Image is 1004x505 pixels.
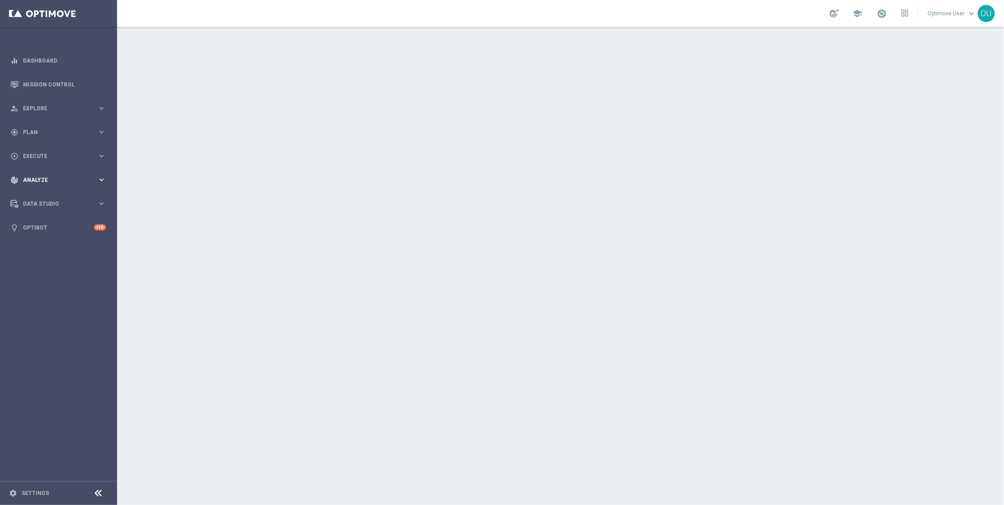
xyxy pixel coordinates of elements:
[23,106,97,111] span: Explore
[10,224,106,231] button: lightbulb Optibot +10
[10,176,106,184] button: track_changes Analyze keyboard_arrow_right
[10,104,18,113] i: person_search
[10,128,97,136] div: Plan
[23,201,97,207] span: Data Studio
[10,57,106,64] button: equalizer Dashboard
[10,224,18,232] i: lightbulb
[10,105,106,112] button: person_search Explore keyboard_arrow_right
[967,9,977,18] span: keyboard_arrow_down
[10,200,97,208] div: Data Studio
[23,177,97,183] span: Analyze
[9,489,17,497] i: settings
[10,128,18,136] i: gps_fixed
[10,176,97,184] div: Analyze
[94,225,106,230] div: +10
[22,491,49,496] a: Settings
[23,72,106,96] a: Mission Control
[23,49,106,72] a: Dashboard
[23,153,97,159] span: Execute
[10,49,106,72] div: Dashboard
[853,9,863,18] span: school
[97,128,106,136] i: keyboard_arrow_right
[23,216,94,239] a: Optibot
[10,176,18,184] i: track_changes
[23,130,97,135] span: Plan
[927,7,978,20] a: Optimove Userkeyboard_arrow_down
[10,81,106,88] button: Mission Control
[10,152,18,160] i: play_circle_outline
[10,216,106,239] div: Optibot
[97,104,106,113] i: keyboard_arrow_right
[10,57,18,65] i: equalizer
[97,176,106,184] i: keyboard_arrow_right
[10,153,106,160] button: play_circle_outline Execute keyboard_arrow_right
[10,72,106,96] div: Mission Control
[978,5,995,22] div: OU
[10,129,106,136] button: gps_fixed Plan keyboard_arrow_right
[97,199,106,208] i: keyboard_arrow_right
[10,152,97,160] div: Execute
[10,104,97,113] div: Explore
[10,200,106,207] button: Data Studio keyboard_arrow_right
[97,152,106,160] i: keyboard_arrow_right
